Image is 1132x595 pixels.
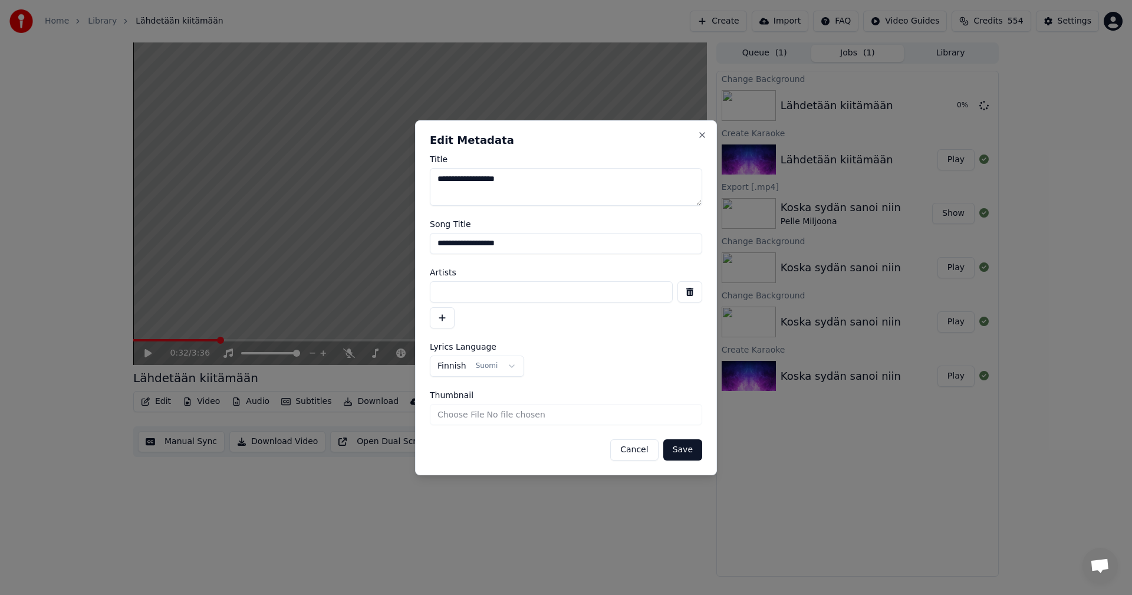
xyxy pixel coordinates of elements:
span: Lyrics Language [430,343,496,351]
label: Song Title [430,220,702,228]
button: Cancel [610,439,658,461]
label: Artists [430,268,702,277]
span: Thumbnail [430,391,473,399]
h2: Edit Metadata [430,135,702,146]
label: Title [430,155,702,163]
button: Save [663,439,702,461]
